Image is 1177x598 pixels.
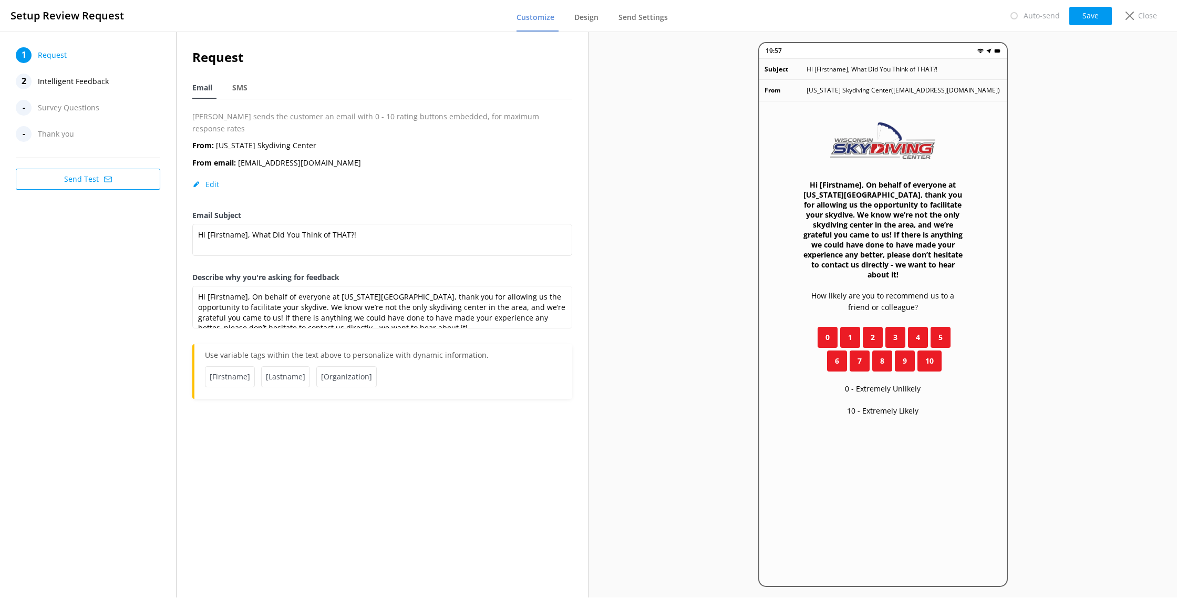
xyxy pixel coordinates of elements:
[925,355,934,367] span: 10
[825,332,830,343] span: 0
[977,48,984,54] img: wifi.png
[801,180,965,280] h3: Hi [Firstname], On behalf of everyone at [US_STATE][GEOGRAPHIC_DATA], thank you for allowing us t...
[38,47,67,63] span: Request
[1024,10,1060,22] p: Auto-send
[192,272,572,283] label: Describe why you're asking for feedback
[618,12,668,23] span: Send Settings
[574,12,598,23] span: Design
[205,349,562,366] p: Use variable tags within the text above to personalize with dynamic information.
[192,179,219,190] button: Edit
[192,224,572,256] textarea: Hi [Firstname], What Did You Think of THAT?!
[261,366,310,387] span: [Lastname]
[192,286,572,328] textarea: Hi [Firstname], On behalf of everyone at [US_STATE][GEOGRAPHIC_DATA], thank you for allowing us t...
[807,64,937,74] p: Hi [Firstname], What Did You Think of THAT?!
[765,85,807,95] p: From
[192,140,316,151] p: [US_STATE] Skydiving Center
[38,74,109,89] span: Intelligent Feedback
[938,332,943,343] span: 5
[801,290,965,314] p: How likely are you to recommend us to a friend or colleague?
[830,122,935,159] img: 84-1747757698.png
[38,126,74,142] span: Thank you
[232,83,247,93] span: SMS
[1138,10,1157,22] p: Close
[807,85,1000,95] p: [US_STATE] Skydiving Center ( [EMAIL_ADDRESS][DOMAIN_NAME] )
[192,111,572,135] p: [PERSON_NAME] sends the customer an email with 0 - 10 rating buttons embedded, for maximum respon...
[192,157,361,169] p: [EMAIL_ADDRESS][DOMAIN_NAME]
[192,140,214,150] b: From:
[192,158,236,168] b: From email:
[517,12,554,23] span: Customize
[192,210,572,221] label: Email Subject
[1069,7,1112,25] button: Save
[858,355,862,367] span: 7
[192,83,212,93] span: Email
[835,355,839,367] span: 6
[845,383,921,395] p: 0 - Extremely Unlikely
[903,355,907,367] span: 9
[986,48,992,54] img: near-me.png
[893,332,897,343] span: 3
[765,64,807,74] p: Subject
[205,366,255,387] span: [Firstname]
[38,100,99,116] span: Survey Questions
[880,355,884,367] span: 8
[16,74,32,89] div: 2
[316,366,377,387] span: [Organization]
[871,332,875,343] span: 2
[16,169,160,190] button: Send Test
[848,332,852,343] span: 1
[16,47,32,63] div: 1
[994,48,1000,54] img: battery.png
[192,47,572,67] h2: Request
[16,126,32,142] div: -
[16,100,32,116] div: -
[916,332,920,343] span: 4
[11,7,124,24] h3: Setup Review Request
[847,405,918,417] p: 10 - Extremely Likely
[766,46,782,56] p: 19:57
